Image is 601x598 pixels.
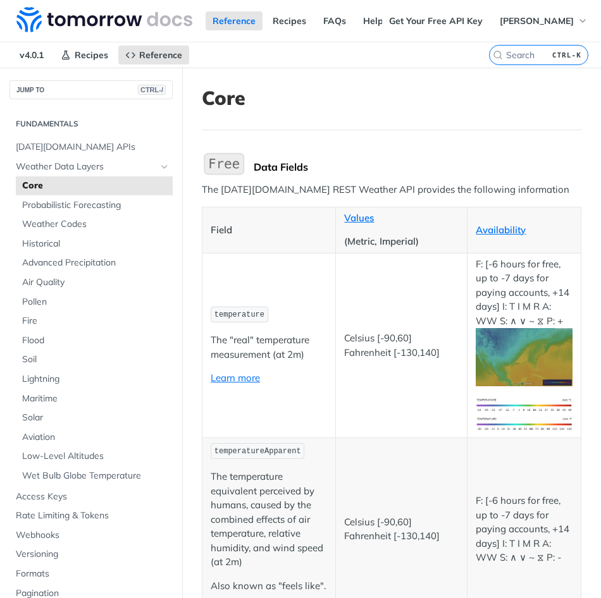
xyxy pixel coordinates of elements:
[16,389,173,408] a: Maritime
[22,393,170,405] span: Maritime
[16,548,170,561] span: Versioning
[16,7,192,32] img: Tomorrow.io Weather API Docs
[211,579,327,594] p: Also known as "feels like".
[344,331,459,360] p: Celsius [-90,60] Fahrenheit [-130,140]
[16,370,173,389] a: Lightning
[476,224,526,236] a: Availability
[16,141,170,154] span: [DATE][DOMAIN_NAME] APIs
[476,398,573,410] span: Expand image
[549,49,585,61] kbd: CTRL-K
[211,470,327,570] p: The temperature equivalent perceived by humans, caused by the combined effects of air temperature...
[16,253,173,272] a: Advanced Precipitation
[16,312,173,331] a: Fire
[22,334,170,347] span: Flood
[75,49,108,61] span: Recipes
[214,310,264,319] span: temperature
[16,273,173,292] a: Air Quality
[476,417,573,429] span: Expand image
[16,529,170,542] span: Webhooks
[16,467,173,485] a: Wet Bulb Globe Temperature
[356,11,421,30] a: Help Center
[54,46,115,64] a: Recipes
[9,157,173,176] a: Weather Data LayersHide subpages for Weather Data Layers
[266,11,313,30] a: Recipes
[139,49,182,61] span: Reference
[22,353,170,366] span: Soil
[16,161,156,173] span: Weather Data Layers
[476,494,573,565] p: F: [-6 hours for free, up to -7 days for paying accounts, +14 days] I: T I M R A: WW S: ∧ ∨ ~ ⧖ P: -
[22,199,170,212] span: Probabilistic Forecasting
[202,183,581,197] p: The [DATE][DOMAIN_NAME] REST Weather API provides the following information
[9,545,173,564] a: Versioning
[16,510,170,522] span: Rate Limiting & Tokens
[22,296,170,308] span: Pollen
[476,257,573,386] p: F: [-6 hours for free, up to -7 days for paying accounts, +14 days] I: T I M R A: WW S: ∧ ∨ ~ ⧖ P: +
[214,447,301,456] span: temperatureApparent
[22,373,170,386] span: Lightning
[16,428,173,447] a: Aviation
[254,161,581,173] div: Data Fields
[500,15,574,27] span: [PERSON_NAME]
[118,46,189,64] a: Reference
[22,257,170,269] span: Advanced Precipitation
[138,85,166,95] span: CTRL-/
[202,87,581,109] h1: Core
[16,215,173,234] a: Weather Codes
[22,276,170,289] span: Air Quality
[9,138,173,157] a: [DATE][DOMAIN_NAME] APIs
[211,333,327,362] p: The "real" temperature measurement (at 2m)
[22,218,170,231] span: Weather Codes
[16,568,170,580] span: Formats
[16,293,173,312] a: Pollen
[206,11,263,30] a: Reference
[22,412,170,424] span: Solar
[22,315,170,327] span: Fire
[22,470,170,482] span: Wet Bulb Globe Temperature
[16,235,173,253] a: Historical
[16,491,170,503] span: Access Keys
[22,180,170,192] span: Core
[344,212,374,224] a: Values
[16,331,173,350] a: Flood
[22,431,170,444] span: Aviation
[9,80,173,99] button: JUMP TOCTRL-/
[382,11,490,30] a: Get Your Free API Key
[344,235,459,249] p: (Metric, Imperial)
[159,162,170,172] button: Hide subpages for Weather Data Layers
[16,447,173,466] a: Low-Level Altitudes
[9,564,173,583] a: Formats
[22,238,170,250] span: Historical
[16,176,173,195] a: Core
[22,450,170,463] span: Low-Level Altitudes
[9,487,173,506] a: Access Keys
[493,11,595,30] button: [PERSON_NAME]
[13,46,51,64] span: v4.0.1
[16,350,173,369] a: Soil
[9,118,173,130] h2: Fundamentals
[16,408,173,427] a: Solar
[16,196,173,215] a: Probabilistic Forecasting
[9,506,173,525] a: Rate Limiting & Tokens
[211,372,260,384] a: Learn more
[211,223,327,238] p: Field
[476,350,573,362] span: Expand image
[9,526,173,545] a: Webhooks
[493,50,503,60] svg: Search
[344,515,459,544] p: Celsius [-90,60] Fahrenheit [-130,140]
[316,11,353,30] a: FAQs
